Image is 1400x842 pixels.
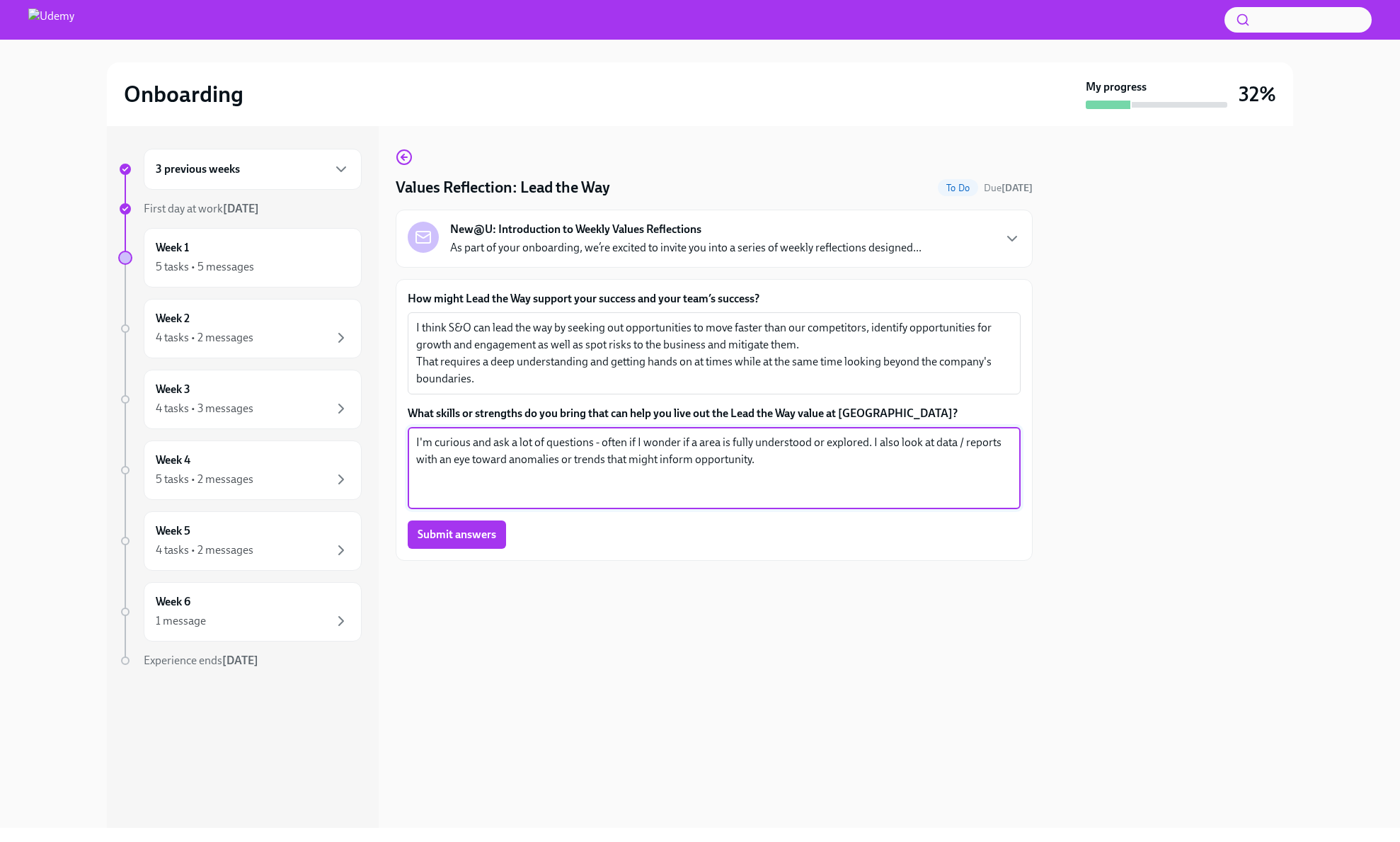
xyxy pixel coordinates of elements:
[156,240,189,256] h6: Week 1
[396,177,610,198] h4: Values Reflection: Lead the Way
[450,222,701,237] strong: New@U: Introduction to Weekly Values Reflections
[156,453,190,468] h6: Week 4
[118,370,362,429] a: Week 34 tasks • 3 messages
[938,183,978,193] span: To Do
[156,401,253,416] div: 4 tasks • 3 messages
[118,299,362,358] a: Week 24 tasks • 2 messages
[156,330,253,346] div: 4 tasks • 2 messages
[156,161,240,177] h6: 3 previous weeks
[450,240,922,256] p: As part of your onboarding, we’re excited to invite you into a series of weekly reflections desig...
[416,434,1012,502] textarea: I'm curious and ask a lot of questions - often if I wonder if a area is fully understood or explo...
[418,528,496,542] span: Submit answers
[1239,81,1276,107] h3: 32%
[118,511,362,571] a: Week 54 tasks • 2 messages
[984,182,1033,194] span: Due
[156,382,190,397] h6: Week 3
[118,228,362,288] a: Week 15 tasks • 5 messages
[408,291,1021,307] label: How might Lead the Way support your success and your team’s success?
[156,472,253,487] div: 5 tasks • 2 messages
[223,202,259,215] strong: [DATE]
[1086,79,1147,95] strong: My progress
[156,542,253,558] div: 4 tasks • 2 messages
[1002,182,1033,194] strong: [DATE]
[28,8,74,31] img: Udemy
[408,520,506,549] button: Submit answers
[156,613,206,629] div: 1 message
[156,259,254,275] div: 5 tasks • 5 messages
[408,406,1021,421] label: What skills or strengths do you bring that can help you live out the Lead the Way value at [GEOGR...
[144,202,259,215] span: First day at work
[118,201,362,217] a: First day at work[DATE]
[416,319,1012,387] textarea: I think S&O can lead the way by seeking out opportunities to move faster than our competitors, id...
[118,582,362,642] a: Week 61 message
[144,149,362,190] div: 3 previous weeks
[124,80,243,108] h2: Onboarding
[156,311,190,326] h6: Week 2
[222,654,258,667] strong: [DATE]
[156,594,190,610] h6: Week 6
[144,654,258,667] span: Experience ends
[156,523,190,539] h6: Week 5
[118,440,362,500] a: Week 45 tasks • 2 messages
